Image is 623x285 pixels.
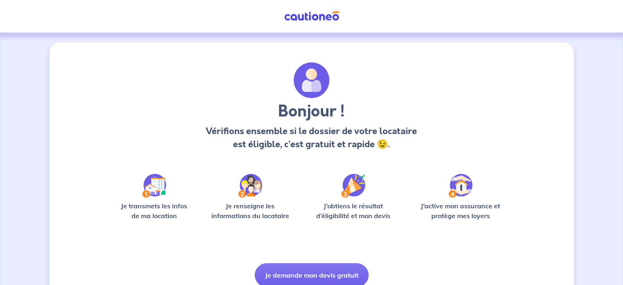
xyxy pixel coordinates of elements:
[142,174,166,198] img: /static/90a569abe86eec82015bcaae536bd8e6/Step-1.svg
[413,201,508,221] p: J’active mon assurance et protège mes loyers
[294,62,330,98] img: archivate
[281,11,342,21] img: Cautioneo
[238,174,262,198] img: /static/c0a346edaed446bb123850d2d04ad552/Step-2.svg
[206,201,295,221] p: Je renseigne les informations du locataire
[115,201,193,221] p: Je transmets les infos de ma location
[307,201,400,221] p: J’obtiens le résultat d’éligibilité et mon devis
[204,125,419,151] p: Vérifions ensemble si le dossier de votre locataire est éligible, c’est gratuit et rapide 😉.
[204,102,419,121] h3: Bonjour !
[449,174,473,198] img: /static/bfff1cf634d835d9112899e6a3df1a5d/Step-4.svg
[341,174,365,198] img: /static/f3e743aab9439237c3e2196e4328bba9/Step-3.svg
